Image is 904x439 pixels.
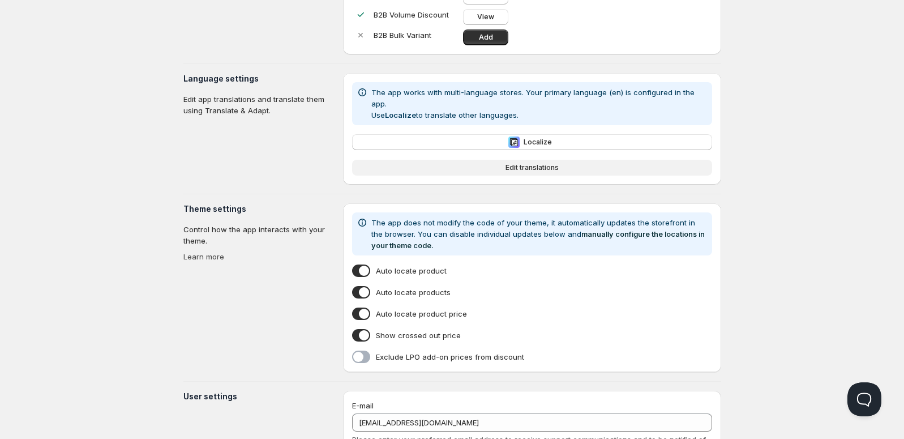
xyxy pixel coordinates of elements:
[847,382,881,416] iframe: Help Scout Beacon - Open
[352,401,374,410] span: E-mail
[477,12,494,22] span: View
[374,29,459,41] p: B2B Bulk Variant
[508,137,520,148] img: Localize
[183,203,335,215] h3: Theme settings
[376,287,451,298] span: Auto locate products
[505,163,559,172] span: Edit translations
[385,110,416,120] b: Localize
[463,9,508,25] a: View
[183,224,335,246] p: Control how the app interacts with your theme.
[376,351,524,363] span: Exclude LPO add-on prices from discount
[524,138,552,147] span: Localize
[376,265,447,276] span: Auto locate product
[183,73,335,84] h3: Language settings
[371,217,707,251] p: The app does not modify the code of your theme, it automatically updates the storefront in the br...
[183,391,335,402] h3: User settings
[376,308,467,319] span: Auto locate product price
[479,33,493,42] span: Add
[376,330,461,341] span: Show crossed out price
[183,93,335,116] p: Edit app translations and translate them using Translate & Adapt.
[374,9,459,20] p: B2B Volume Discount
[371,229,705,250] a: manually configure the locations in your theme code.
[183,252,224,261] a: Learn more
[463,29,508,45] a: Add
[371,87,707,121] p: The app works with multi-language stores. Your primary language (en) is configured in the app. Us...
[352,160,712,176] button: Edit translations
[352,134,712,150] button: LocalizeLocalize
